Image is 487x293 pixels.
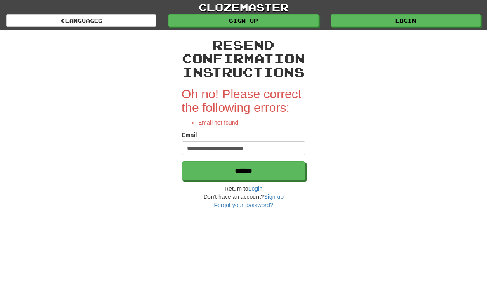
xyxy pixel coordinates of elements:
a: Login [331,14,481,27]
a: Sign up [264,194,284,200]
a: Languages [6,14,156,27]
h2: Resend confirmation instructions [182,38,305,79]
div: Return to Don't have an account? [182,184,305,209]
a: Forgot your password? [214,202,273,208]
li: Email not found [198,118,305,127]
a: Sign up [168,14,318,27]
h2: Oh no! Please correct the following errors: [182,87,305,114]
a: Login [248,185,262,192]
label: Email [182,131,197,139]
